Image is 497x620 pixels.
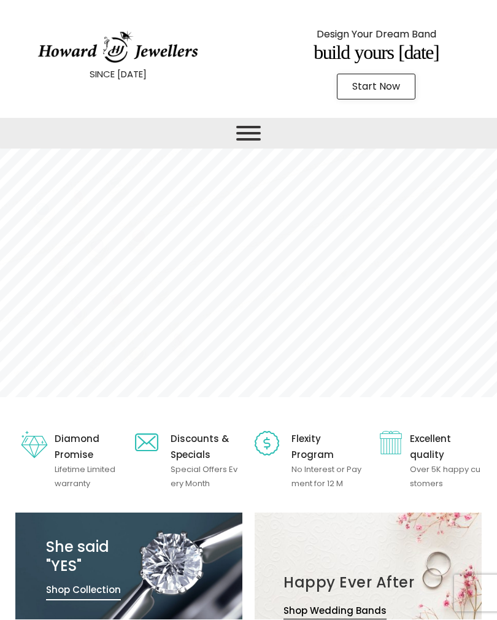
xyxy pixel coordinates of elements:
span: Discounts & Specials [171,432,229,461]
p: SINCE [DATE] [31,66,205,82]
p: Special Offers Every Month [171,463,242,491]
span: Build Yours [DATE] [314,41,439,63]
a: Diamond Promise [55,432,99,461]
p: Lifetime Limited warranty [55,463,123,491]
button: Toggle Menu [236,126,261,141]
a: Start Now [337,74,415,99]
img: HowardJewellersLogo-04 [37,31,199,63]
p: Over 5K happy customers [410,463,482,491]
a: Happy Ever After [283,572,414,592]
p: No Interest or Payment for 12 M [291,463,362,491]
a: She said"YES" [46,537,109,576]
span: Excellent quality [410,432,451,461]
a: Flexity Program [291,432,334,461]
p: Design Your Dream Band [289,25,463,44]
a: Shop Collection [46,581,121,600]
span: Start Now [352,82,400,91]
